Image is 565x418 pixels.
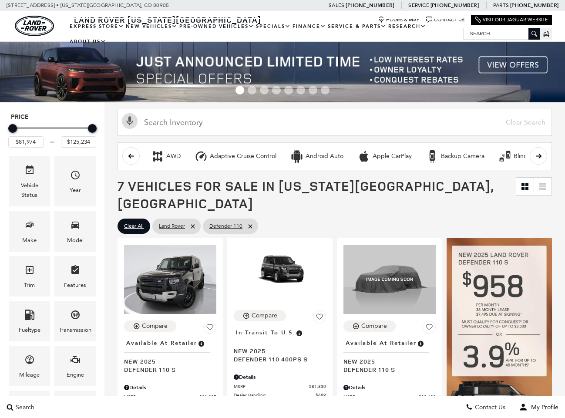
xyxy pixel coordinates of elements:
[417,338,424,348] span: Vehicle is in stock and ready for immediate delivery. Due to demand, availability is subject to c...
[22,236,37,245] div: Make
[343,384,436,391] div: Pricing Details - Defender 110 S
[9,211,50,251] div: MakeMake
[9,256,50,297] div: TrimTrim
[166,152,181,160] div: AWD
[61,136,96,148] input: Maximum
[124,245,216,314] img: 2025 LAND ROVER Defender 110 S
[70,307,81,325] span: Transmission
[69,19,125,34] a: EXPRESS STORE
[70,168,81,185] span: Year
[88,124,97,133] div: Maximum Price
[234,327,326,363] a: In Transit to U.S.New 2025Defender 110 400PS S
[124,365,210,374] span: Defender 110 S
[122,147,140,165] button: scroll left
[146,147,185,165] button: AWDAWD
[64,280,86,290] div: Features
[530,147,547,165] button: scroll right
[234,347,319,355] span: New 2025
[124,394,216,400] a: MSRP $81,285
[234,373,326,381] div: Pricing Details - Defender 110 400PS S
[292,19,327,34] a: Finance
[19,370,40,380] div: Mileage
[284,86,293,94] span: Go to slide 5
[9,301,50,341] div: FueltypeFueltype
[19,325,40,335] div: Fueltype
[528,404,558,411] span: My Profile
[8,136,44,148] input: Minimum
[74,14,261,25] span: Land Rover [US_STATE][GEOGRAPHIC_DATA]
[234,355,319,363] span: Defender 110 400PS S
[15,16,54,36] img: Land Rover
[353,147,417,165] button: Apple CarPlayApple CarPlay
[512,396,565,418] button: Open user profile menu
[343,365,429,374] span: Defender 110 S
[69,19,463,49] nav: Main Navigation
[236,328,295,337] span: In Transit to U.S.
[234,383,326,390] a: MSRP $81,830
[426,17,464,23] a: Contact Us
[67,370,84,380] div: Engine
[54,211,96,251] div: ModelModel
[316,392,326,398] span: $689
[69,14,266,25] a: Land Rover [US_STATE][GEOGRAPHIC_DATA]
[7,2,169,8] a: [STREET_ADDRESS] • [US_STATE][GEOGRAPHIC_DATA], CO 80905
[343,394,436,400] a: MSRP $82,628
[473,404,505,411] span: Contact Us
[421,147,489,165] button: Backup CameraBackup Camera
[423,320,436,337] button: Save Vehicle
[234,245,326,297] img: 2025 LAND ROVER Defender 110 400PS S
[70,352,81,370] span: Engine
[70,217,81,235] span: Model
[493,2,509,8] span: Parts
[125,19,178,34] a: New Vehicles
[151,150,164,163] div: AWD
[346,338,417,348] span: Available at Retailer
[329,2,344,8] span: Sales
[178,19,255,34] a: Pre-Owned Vehicles
[313,310,326,327] button: Save Vehicle
[290,150,303,163] div: Android Auto
[321,86,330,94] span: Go to slide 8
[54,346,96,386] div: EngineEngine
[124,337,216,374] a: Available at RetailerNew 2025Defender 110 S
[24,217,35,235] span: Make
[234,392,316,398] span: Dealer Handling
[124,394,199,400] span: MSRP
[426,150,439,163] div: Backup Camera
[498,150,511,163] div: Blind Spot Monitor
[306,152,343,160] div: Android Auto
[309,383,326,390] span: $81,830
[190,147,281,165] button: Adaptive Cruise ControlAdaptive Cruise Control
[118,177,494,212] span: 7 Vehicles for Sale in [US_STATE][GEOGRAPHIC_DATA], [GEOGRAPHIC_DATA]
[343,245,436,314] img: 2025 LAND ROVER Defender 110 S
[8,124,17,133] div: Minimum Price
[309,86,317,94] span: Go to slide 7
[124,357,210,365] span: New 2025
[15,16,54,36] a: land-rover
[361,322,387,330] div: Compare
[24,263,35,280] span: Trim
[126,338,197,348] span: Available at Retailer
[234,392,326,398] a: Dealer Handling $689
[210,152,276,160] div: Adaptive Cruise Control
[260,86,269,94] span: Go to slide 3
[70,263,81,280] span: Features
[296,86,305,94] span: Go to slide 6
[124,384,216,391] div: Pricing Details - Defender 110 S
[122,113,138,129] svg: Click to toggle on voice search
[373,152,412,160] div: Apple CarPlay
[408,2,429,8] span: Service
[24,163,35,181] span: Vehicle
[510,2,558,9] a: [PHONE_NUMBER]
[387,19,427,34] a: Research
[199,394,216,400] span: $81,285
[430,2,479,9] a: [PHONE_NUMBER]
[203,320,216,337] button: Save Vehicle
[272,86,281,94] span: Go to slide 4
[9,346,50,386] div: MileageMileage
[255,19,292,34] a: Specials
[15,181,44,200] div: Vehicle Status
[54,256,96,297] div: FeaturesFeatures
[9,156,50,206] div: VehicleVehicle Status
[252,312,277,320] div: Compare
